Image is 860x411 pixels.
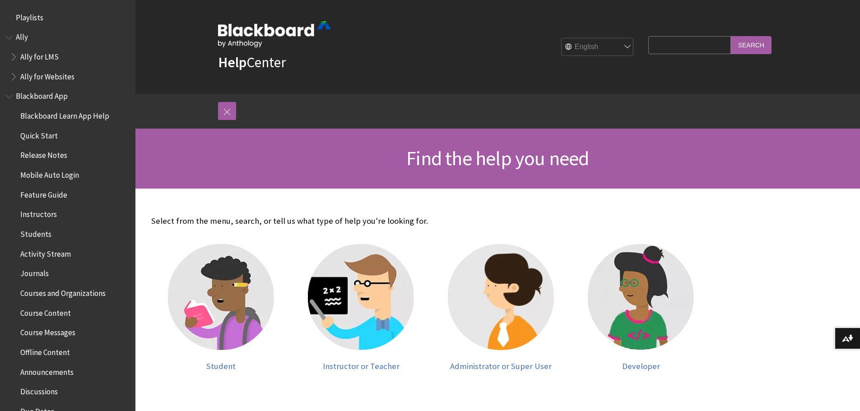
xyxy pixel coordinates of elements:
span: Release Notes [20,148,67,160]
span: Ally [16,30,28,42]
a: Student Student [160,244,282,371]
span: Developer [622,361,660,371]
img: Student [168,244,274,350]
strong: Help [218,53,246,71]
span: Courses and Organizations [20,286,106,298]
select: Site Language Selector [562,38,634,56]
span: Discussions [20,384,58,396]
nav: Book outline for Anthology Ally Help [5,30,130,84]
span: Instructors [20,207,57,219]
span: Instructor or Teacher [323,361,400,371]
p: Select from the menu, search, or tell us what type of help you're looking for. [151,215,711,227]
span: Journals [20,266,49,278]
img: Blackboard by Anthology [218,21,331,47]
span: Student [206,361,236,371]
span: Find the help you need [406,146,589,171]
span: Ally for Websites [20,69,74,81]
input: Search [731,36,772,54]
span: Offline Content [20,345,70,357]
span: Blackboard Learn App Help [20,108,109,120]
span: Administrator or Super User [450,361,552,371]
a: Instructor Instructor or Teacher [300,244,422,371]
span: Activity Stream [20,246,71,259]
span: Students [20,226,51,239]
a: HelpCenter [218,53,286,71]
nav: Book outline for Playlists [5,10,130,25]
img: Administrator [448,244,554,350]
a: Developer [580,244,702,371]
span: Feature Guide [20,187,67,199]
span: Course Content [20,305,71,318]
a: Administrator Administrator or Super User [440,244,562,371]
span: Mobile Auto Login [20,167,79,180]
span: Playlists [16,10,43,22]
span: Blackboard App [16,89,68,101]
span: Course Messages [20,325,75,337]
span: Quick Start [20,128,58,140]
img: Instructor [308,244,414,350]
span: Announcements [20,365,74,377]
span: Ally for LMS [20,49,59,61]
